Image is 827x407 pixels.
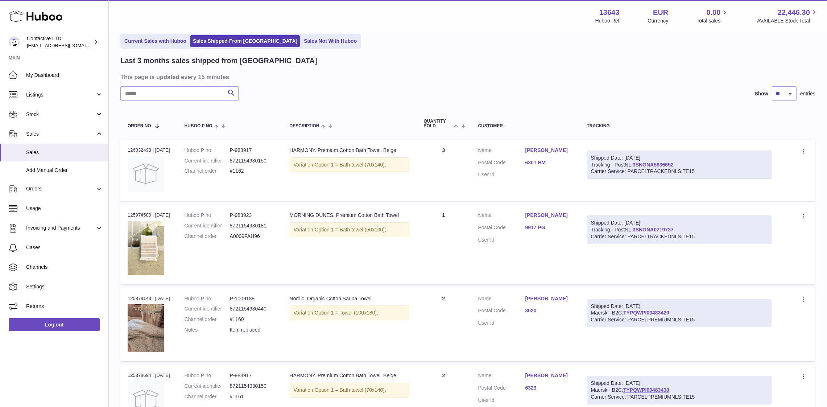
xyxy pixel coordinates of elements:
div: Shipped Date: [DATE] [591,155,768,161]
a: 22,446.30 AVAILABLE Stock Total [757,8,818,24]
dt: Channel order [185,393,230,400]
span: Channels [26,264,103,271]
dd: 8721154930150 [230,157,275,164]
img: no-photo.jpg [128,156,164,192]
div: Carrier Service: PARCELTRACKEDNLSITE15 [591,168,768,175]
div: Tracking - PostNL: [587,151,772,179]
dt: User Id [478,320,525,326]
td: 2 [417,288,471,362]
a: Log out [9,318,100,331]
div: Contactive LTD [27,35,92,49]
a: [PERSON_NAME] [525,212,572,219]
dd: P-983917 [230,147,275,154]
span: Add Manual Order [26,167,103,174]
div: Variation: [290,383,409,398]
div: 125974580 | [DATE] [128,212,170,218]
dd: P-983917 [230,372,275,379]
dd: 8721154930440 [230,305,275,312]
img: sowl_sauna_towel_long_island.jpg [128,304,164,352]
dt: Channel order [185,168,230,174]
dt: User Id [478,237,525,243]
dt: Postal Code [478,159,525,168]
a: 3SNGNA5836652 [633,162,674,168]
span: My Dashboard [26,72,103,79]
a: [PERSON_NAME] [525,147,572,154]
span: Stock [26,111,95,118]
a: 3020 [525,307,572,314]
div: MORNING DUNES. Premium Cotton Bath Towel [290,212,409,219]
span: Cases [26,244,103,251]
span: Option 1 = Towel (100x180); [315,310,378,316]
dt: Postal Code [478,224,525,233]
span: AVAILABLE Stock Total [757,17,818,24]
dt: Channel order [185,316,230,323]
dd: 8721154930150 [230,383,275,390]
td: 1 [417,205,471,284]
span: Orders [26,185,95,192]
div: Maersk - B2C: [587,376,772,404]
a: 6301 BM [525,159,572,166]
dd: P-983923 [230,212,275,219]
dt: Current identifier [185,222,230,229]
span: [EMAIL_ADDRESS][DOMAIN_NAME] [27,42,107,48]
dt: Name [478,147,525,156]
span: Option 1 = Bath towel (50x100); [315,227,386,233]
div: Maersk - B2C: [587,299,772,328]
div: 125879143 | [DATE] [128,295,170,302]
div: Nordic. Organic Cotton Sauna Towel [290,295,409,302]
dt: User Id [478,171,525,178]
dt: Name [478,212,525,221]
span: Listings [26,91,95,98]
div: Shipped Date: [DATE] [591,303,768,310]
dd: #1160 [230,316,275,323]
span: Sales [26,131,95,137]
dt: Current identifier [185,383,230,390]
p: Item replaced [230,326,275,333]
div: Customer [478,124,572,128]
img: morning_dunes_premium_cotton_bath_towel_2.jpg [128,221,164,275]
a: Sales Shipped From [GEOGRAPHIC_DATA] [190,35,300,47]
span: Huboo P no [185,124,212,128]
dt: Huboo P no [185,372,230,379]
div: Huboo Ref [595,17,620,24]
label: Show [755,90,768,97]
a: Sales Not With Huboo [301,35,359,47]
div: Carrier Service: PARCELPREMIUMNLSITE15 [591,394,768,400]
div: Tracking - PostNL: [587,215,772,244]
div: Shipped Date: [DATE] [591,219,768,226]
span: Order No [128,124,151,128]
span: Sales [26,149,103,156]
td: 3 [417,140,471,201]
span: 22,446.30 [778,8,810,17]
dd: #1162 [230,168,275,174]
dt: User Id [478,397,525,404]
a: TYPQWPI00483430 [623,387,669,393]
span: Quantity Sold [424,119,452,128]
a: 0.00 Total sales [696,8,729,24]
strong: 13643 [599,8,620,17]
span: Description [290,124,319,128]
dd: 8721154930181 [230,222,275,229]
div: Carrier Service: PARCELPREMIUMNLSITE15 [591,316,768,323]
span: Settings [26,283,103,290]
dt: Huboo P no [185,295,230,302]
strong: EUR [653,8,668,17]
h3: This page is updated every 15 minutes [120,73,814,81]
span: 0.00 [707,8,721,17]
div: Tracking [587,124,772,128]
dt: Name [478,295,525,304]
dt: Postal Code [478,385,525,393]
div: Carrier Service: PARCELTRACKEDNLSITE15 [591,233,768,240]
dt: Channel order [185,233,230,240]
span: Returns [26,303,103,310]
span: Total sales [696,17,729,24]
h2: Last 3 months sales shipped from [GEOGRAPHIC_DATA] [120,56,317,66]
div: Variation: [290,222,409,237]
dt: Current identifier [185,305,230,312]
div: 125878694 | [DATE] [128,372,170,379]
span: entries [800,90,815,97]
dt: Huboo P no [185,212,230,219]
dd: #1161 [230,393,275,400]
span: Option 1 = Bath towel (70x140); [315,162,386,168]
div: Shipped Date: [DATE] [591,380,768,387]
